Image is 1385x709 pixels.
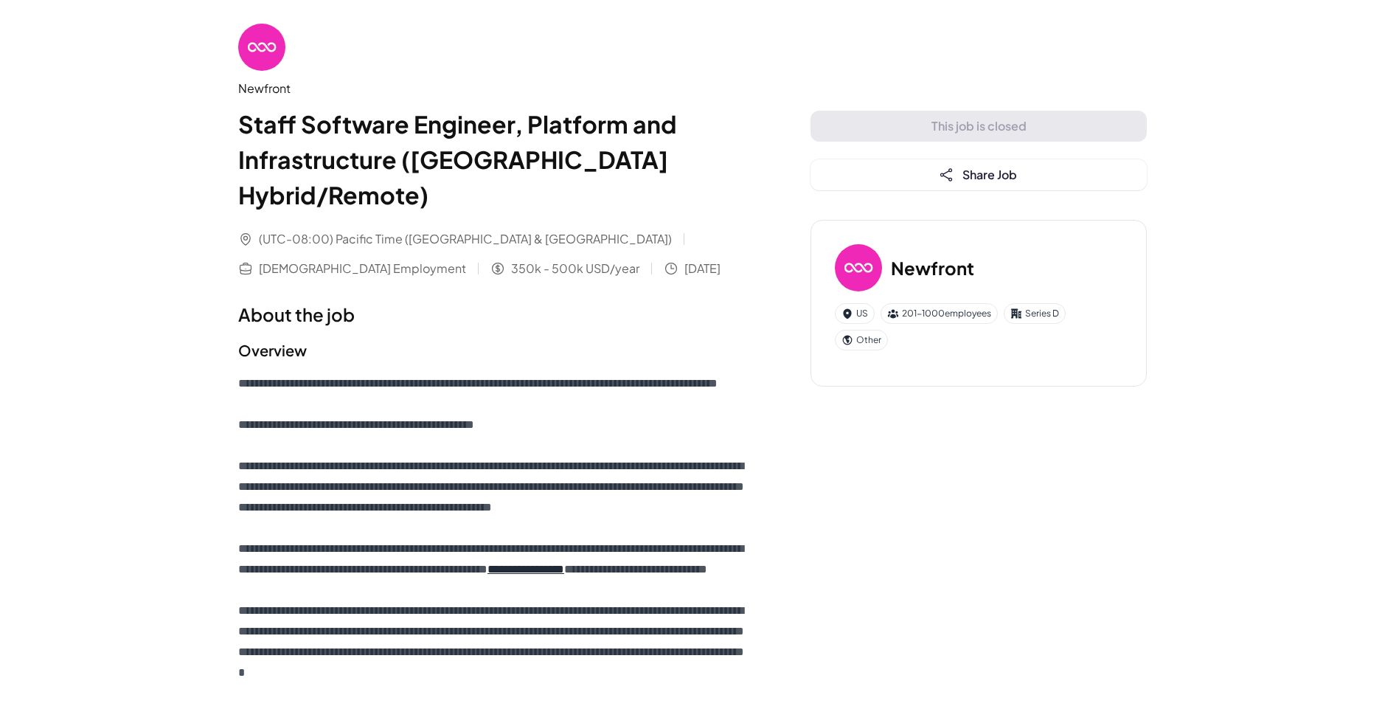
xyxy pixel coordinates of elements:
span: [DATE] [684,260,721,277]
div: 201-1000 employees [881,303,998,324]
h2: Overview [238,339,751,362]
div: US [835,303,875,324]
img: Ne [835,244,882,291]
button: Share Job [810,159,1147,190]
span: Share Job [962,167,1017,182]
div: Other [835,330,888,350]
h3: Newfront [891,255,974,281]
img: Ne [238,24,285,71]
span: (UTC-08:00) Pacific Time ([GEOGRAPHIC_DATA] & [GEOGRAPHIC_DATA]) [259,230,672,248]
h1: About the job [238,301,751,328]
span: 350k - 500k USD/year [511,260,639,277]
span: [DEMOGRAPHIC_DATA] Employment [259,260,466,277]
div: Newfront [238,80,751,97]
div: Series D [1004,303,1066,324]
h1: Staff Software Engineer, Platform and Infrastructure ([GEOGRAPHIC_DATA] Hybrid/Remote) [238,106,751,212]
